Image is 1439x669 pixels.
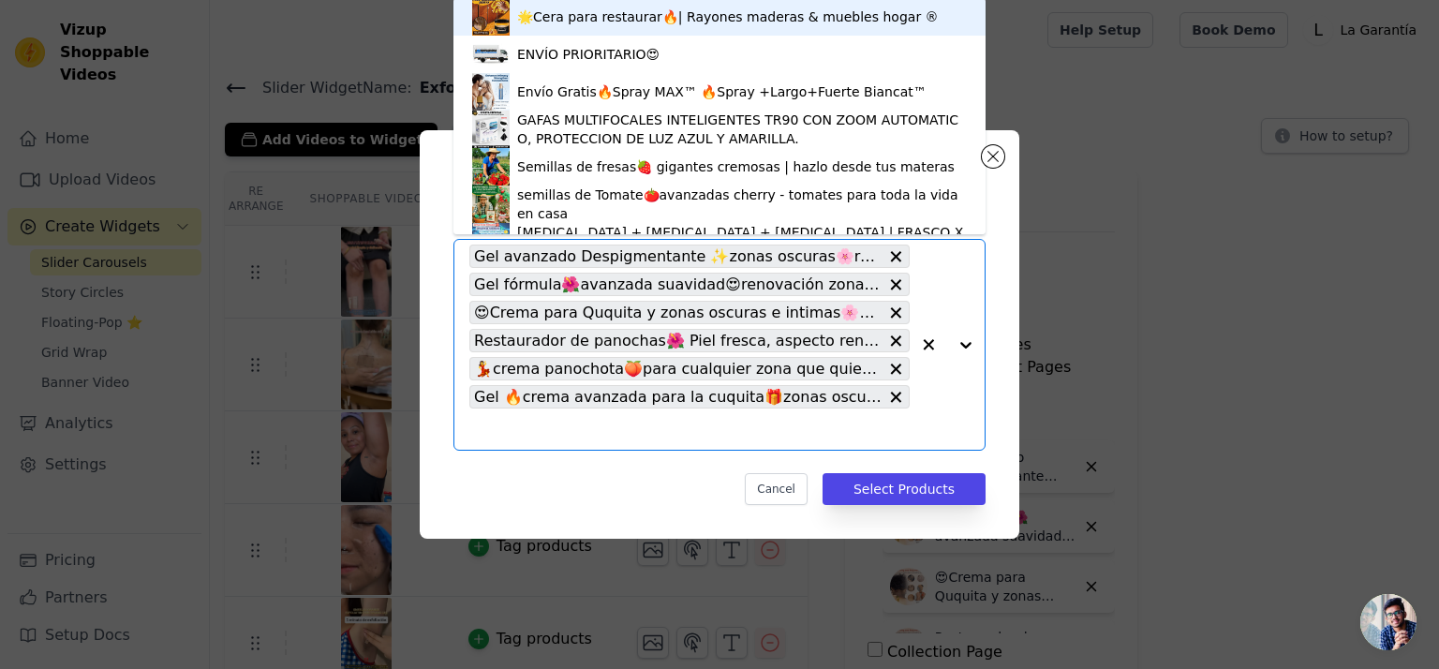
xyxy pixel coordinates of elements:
[474,385,883,409] span: Gel 🔥crema avanzada para la cuquita🎁zonas oscuras
[474,357,883,380] span: 💃crema panochota🍑para cualquier zona que quieras blanquear
[472,223,510,260] img: product thumbnail
[517,45,660,64] div: ENVÍO PRIORITARIO😍
[1360,594,1417,650] a: Chat abierto
[472,186,510,223] img: product thumbnail
[472,73,510,111] img: product thumbnail
[474,245,883,268] span: Gel avanzado Despigmentante ✨zonas oscuras🌸rosadita
[474,273,883,296] span: Gel fórmula🌺avanzada suavidad😍renovación zonas intimas
[472,111,510,148] img: product thumbnail
[517,111,967,148] div: GAFAS MULTIFOCALES INTELIGENTES TR90 CON ZOOM AUTOMATICO, PROTECCION DE LUZ AZUL Y AMARILLA.
[517,82,927,101] div: Envío Gratis🔥Spray MAX™ 🔥Spray +Largo+Fuerte Biancat™
[474,329,883,352] span: Restaurador de panochas🌺 Piel fresca, aspecto renovado😍crema despigmentante
[517,7,939,26] div: 🌟Cera para restaurar🔥| Rayones maderas & muebles hogar ®
[472,36,510,73] img: product thumbnail
[517,157,955,176] div: Semillas de fresas🍓 gigantes cremosas | hazlo desde tus materas
[474,301,883,324] span: 😍Crema para Ququita y zonas oscuras e intimas🌸despigmentante
[745,473,808,505] button: Cancel
[472,148,510,186] img: product thumbnail
[517,186,967,223] div: semillas de Tomate🍅avanzadas cherry - tomates para toda la vida en casa
[823,473,986,505] button: Select Products
[982,145,1004,168] button: Close modal
[517,223,967,260] div: [MEDICAL_DATA] + [MEDICAL_DATA] + [MEDICAL_DATA] | FRASCO X 60 MASTICABLES |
